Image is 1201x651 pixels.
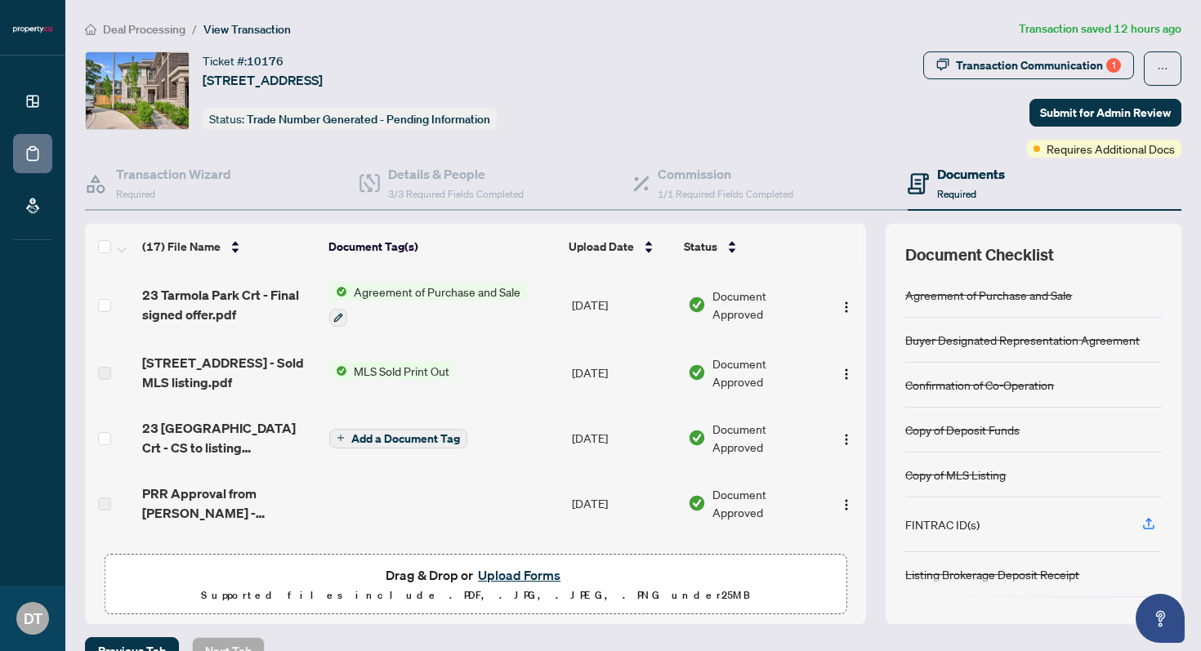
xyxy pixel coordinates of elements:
img: Document Status [688,494,706,512]
span: Add a Document Tag [351,433,460,444]
span: Document Approved [712,485,819,521]
img: Document Status [688,363,706,381]
td: [DATE] [565,405,681,470]
span: DT [24,607,42,630]
span: plus [337,434,345,442]
span: Drag & Drop orUpload FormsSupported files include .PDF, .JPG, .JPEG, .PNG under25MB [105,555,846,615]
img: IMG-W12313758_1.jpg [86,52,189,129]
h4: Documents [937,164,1005,184]
span: (17) File Name [142,238,221,256]
div: Ticket #: [203,51,284,70]
th: (17) File Name [136,224,322,270]
div: Buyer Designated Representation Agreement [905,331,1140,349]
img: Document Status [688,296,706,314]
span: [STREET_ADDRESS] - Sold MLS listing.pdf [142,353,316,392]
button: Transaction Communication1 [923,51,1134,79]
span: Document Approved [712,287,819,323]
article: Transaction saved 12 hours ago [1019,20,1181,38]
span: Drag & Drop or [386,564,565,586]
img: Logo [840,368,853,381]
span: 23 [GEOGRAPHIC_DATA] Crt - CS to listing brokerage.pdf [142,418,316,457]
button: Status IconAgreement of Purchase and Sale [329,283,527,327]
button: Submit for Admin Review [1029,99,1181,127]
div: Status: [203,108,497,130]
span: PRR Approval from [PERSON_NAME] - Propertyca Mail - Confirmation of Personal lead PRR for Vishal ... [142,484,316,523]
button: Logo [833,292,859,318]
button: Upload Forms [473,564,565,586]
span: Agreement of Purchase and Sale [347,283,527,301]
img: Status Icon [329,362,347,380]
span: 10176 [247,54,284,69]
td: [DATE] [565,470,681,536]
span: Requires Additional Docs [1047,140,1175,158]
span: Deal Processing [103,22,185,37]
span: Document Approved [712,420,819,456]
span: Upload Date [569,238,634,256]
span: 1/1 Required Fields Completed [658,188,793,200]
img: Logo [840,301,853,314]
div: 1 [1106,58,1121,73]
img: logo [13,25,52,34]
span: 3/3 Required Fields Completed [388,188,524,200]
div: Confirmation of Co-Operation [905,376,1054,394]
div: Copy of MLS Listing [905,466,1006,484]
h4: Commission [658,164,793,184]
button: Add a Document Tag [329,429,467,448]
span: Document Checklist [905,243,1054,266]
th: Upload Date [562,224,677,270]
p: Supported files include .PDF, .JPG, .JPEG, .PNG under 25 MB [115,586,836,605]
img: Logo [840,498,853,511]
span: ellipsis [1157,63,1168,74]
td: [DATE] [565,270,681,340]
span: 23 Tarmola Park Crt - Final signed offer.pdf [142,285,316,324]
span: Required [937,188,976,200]
button: Status IconMLS Sold Print Out [329,362,456,380]
td: [DATE] [565,340,681,405]
img: Document Status [688,429,706,447]
button: Logo [833,490,859,516]
button: Open asap [1136,594,1185,643]
span: home [85,24,96,35]
div: Copy of Deposit Funds [905,421,1020,439]
button: Logo [833,359,859,386]
span: MLS Sold Print Out [347,362,456,380]
span: [STREET_ADDRESS] [203,70,323,90]
h4: Details & People [388,164,524,184]
h4: Transaction Wizard [116,164,231,184]
button: Logo [833,425,859,451]
span: View Transaction [203,22,291,37]
span: Required [116,188,155,200]
span: Trade Number Generated - Pending Information [247,112,490,127]
span: Status [684,238,717,256]
img: Logo [840,433,853,446]
div: Agreement of Purchase and Sale [905,286,1072,304]
div: Transaction Communication [956,52,1121,78]
img: Status Icon [329,283,347,301]
span: Submit for Admin Review [1040,100,1171,126]
div: FINTRAC ID(s) [905,515,980,533]
div: Listing Brokerage Deposit Receipt [905,565,1079,583]
li: / [192,20,197,38]
button: Add a Document Tag [329,427,467,448]
td: [DATE] [565,536,681,601]
span: Document Approved [712,354,819,390]
th: Status [677,224,821,270]
th: Document Tag(s) [322,224,563,270]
